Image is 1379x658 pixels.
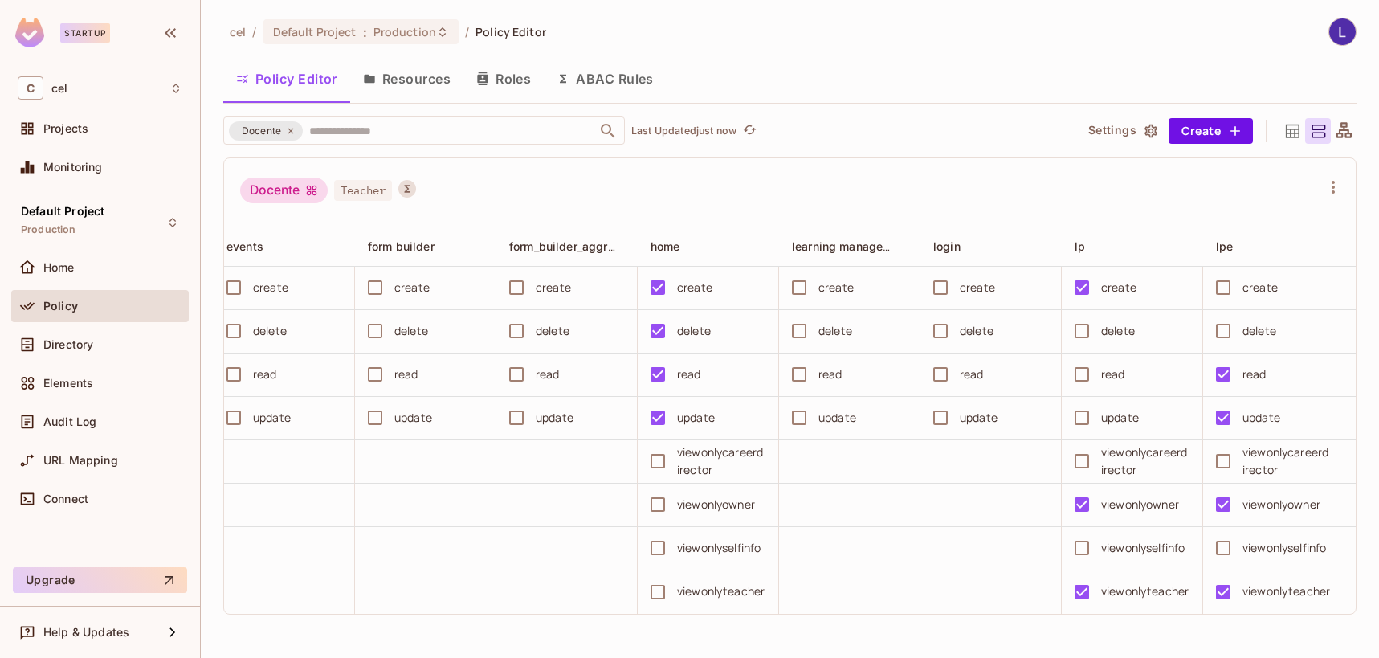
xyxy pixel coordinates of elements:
div: viewonlyowner [1242,496,1320,513]
div: update [1242,409,1280,427]
span: Production [373,24,436,39]
div: viewonlycareerdirector [1242,443,1331,479]
div: viewonlyteacher [1101,582,1189,600]
span: Connect [43,492,88,505]
span: Production [21,223,76,236]
div: update [1101,409,1139,427]
li: / [252,24,256,39]
span: form builder [368,239,435,253]
span: Teacher [334,180,392,201]
div: create [1242,279,1278,296]
p: Last Updated just now [631,125,736,137]
span: Default Project [21,205,104,218]
div: delete [960,322,993,340]
span: : [362,26,368,39]
div: delete [677,322,711,340]
div: create [253,279,288,296]
span: form_builder_aggregation [509,239,649,254]
button: A User Set is a dynamically conditioned role, grouping users based on real-time criteria. [398,180,416,198]
div: delete [1242,322,1276,340]
div: read [677,366,701,383]
div: viewonlyteacher [1242,582,1330,600]
div: delete [394,322,428,340]
div: read [394,366,418,383]
div: Docente [229,121,303,141]
div: viewonlyteacher [677,582,765,600]
span: Policy [43,300,78,313]
span: the active workspace [230,24,246,39]
div: update [677,409,715,427]
span: Projects [43,122,88,135]
div: update [253,409,291,427]
span: home [651,239,680,253]
span: Help & Updates [43,626,129,639]
span: Workspace: cel [51,82,67,95]
span: login [933,239,961,253]
img: SReyMgAAAABJRU5ErkJggg== [15,18,44,47]
button: Create [1169,118,1253,144]
button: Policy Editor [223,59,350,99]
div: delete [1101,322,1135,340]
span: events [226,239,263,253]
button: Resources [350,59,463,99]
div: create [960,279,995,296]
span: lp [1075,239,1085,253]
button: Upgrade [13,567,187,593]
div: read [1101,366,1125,383]
div: viewonlycareerdirector [1101,443,1189,479]
div: Startup [60,23,110,43]
div: viewonlycareerdirector [677,443,765,479]
div: read [818,366,842,383]
div: Docente [240,178,328,203]
span: Directory [43,338,93,351]
span: refresh [743,123,757,139]
div: viewonlyowner [677,496,755,513]
span: Monitoring [43,161,103,174]
button: Settings [1082,118,1162,144]
div: update [818,409,856,427]
div: create [1101,279,1136,296]
div: update [536,409,573,427]
li: / [465,24,469,39]
div: update [394,409,432,427]
div: viewonlyselfinfo [1242,539,1326,557]
span: C [18,76,43,100]
button: ABAC Rules [544,59,667,99]
span: Home [43,261,75,274]
span: learning management system [792,239,953,254]
span: URL Mapping [43,454,118,467]
div: delete [818,322,852,340]
div: create [394,279,430,296]
div: read [253,366,277,383]
div: create [677,279,712,296]
span: Policy Editor [475,24,546,39]
span: Default Project [273,24,357,39]
div: create [536,279,571,296]
div: read [536,366,560,383]
div: read [960,366,984,383]
span: lpe [1216,239,1233,253]
div: viewonlyselfinfo [677,539,761,557]
img: Luis Lanza [1329,18,1356,45]
div: viewonlyselfinfo [1101,539,1185,557]
span: Audit Log [43,415,96,428]
span: Elements [43,377,93,390]
button: refresh [740,121,759,141]
div: update [960,409,998,427]
span: Docente [232,123,291,139]
span: Click to refresh data [736,121,759,141]
div: create [818,279,854,296]
div: read [1242,366,1267,383]
div: delete [536,322,569,340]
div: viewonlyowner [1101,496,1179,513]
button: Roles [463,59,544,99]
div: delete [253,322,287,340]
button: Open [597,120,619,142]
